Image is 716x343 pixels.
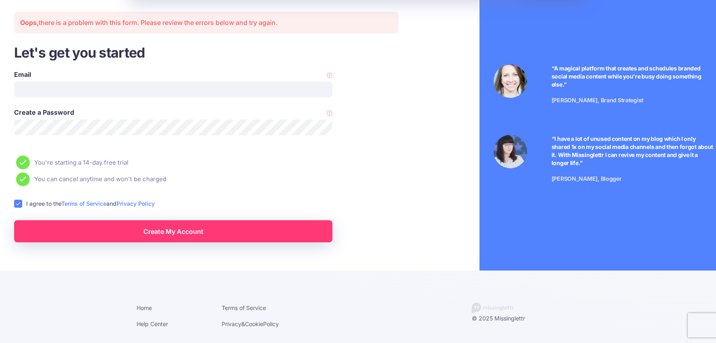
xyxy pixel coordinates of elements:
[245,320,263,327] a: Cookie
[552,64,714,89] p: “A magical platform that creates and schedules branded social media content while you're busy doi...
[14,12,398,33] div: there is a problem with this form. Please review the errors below and try again.
[222,320,241,327] a: Privacy
[552,175,622,182] span: [PERSON_NAME], Blogger
[116,200,155,207] a: Privacy Policy
[14,70,332,79] label: Email
[14,172,398,187] li: You can cancel anytime and won't be charged
[26,199,155,208] label: I agree to the and
[222,319,295,329] li: & Policy
[137,304,152,311] a: Home
[472,313,586,323] div: © 2025 Missinglettr
[494,64,527,98] img: Testimonial by Laura Stanik
[552,135,714,167] p: “I have a lot of unused content on my blog which I only shared 1x on my social media channels and...
[14,155,398,170] li: You're starting a 14-day free trial
[222,304,266,311] a: Terms of Service
[137,320,168,327] a: Help Center
[20,19,39,27] strong: Oops,
[14,220,332,242] a: Create My Account
[14,107,332,117] label: Create a Password
[494,135,527,168] img: Testimonial by Jeniffer Kosche
[61,200,106,207] a: Terms of Service
[14,43,398,62] h3: Let's get you started
[552,97,643,103] span: [PERSON_NAME], Brand Strategist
